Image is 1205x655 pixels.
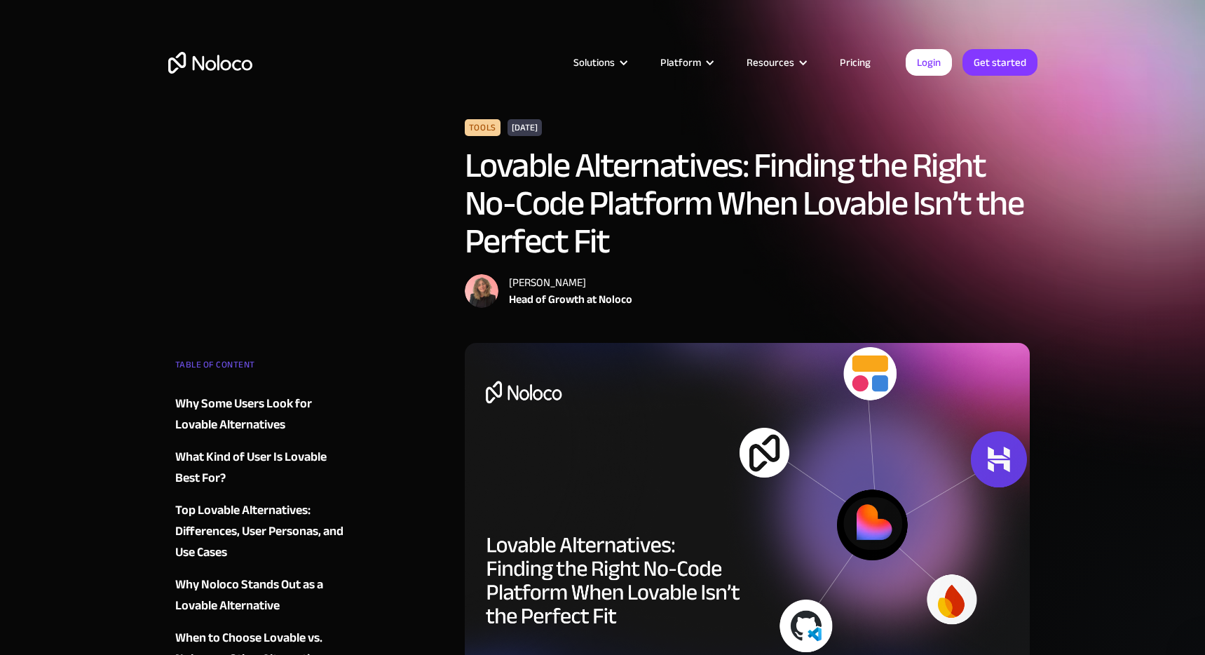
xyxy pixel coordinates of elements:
[573,53,615,72] div: Solutions
[175,574,345,616] a: Why Noloco Stands Out as a Lovable Alternative
[660,53,701,72] div: Platform
[465,147,1030,260] h1: Lovable Alternatives: Finding the Right No-Code Platform When Lovable Isn’t the Perfect Fit
[643,53,729,72] div: Platform
[175,393,345,435] a: Why Some Users Look for Lovable Alternatives
[175,354,345,382] div: TABLE OF CONTENT
[962,49,1037,76] a: Get started
[556,53,643,72] div: Solutions
[822,53,888,72] a: Pricing
[175,500,345,563] a: Top Lovable Alternatives: Differences, User Personas, and Use Cases‍
[729,53,822,72] div: Resources
[175,447,345,489] a: What Kind of User Is Lovable Best For?
[509,291,632,308] div: Head of Growth at Noloco
[168,52,252,74] a: home
[906,49,952,76] a: Login
[747,53,794,72] div: Resources
[509,274,632,291] div: [PERSON_NAME]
